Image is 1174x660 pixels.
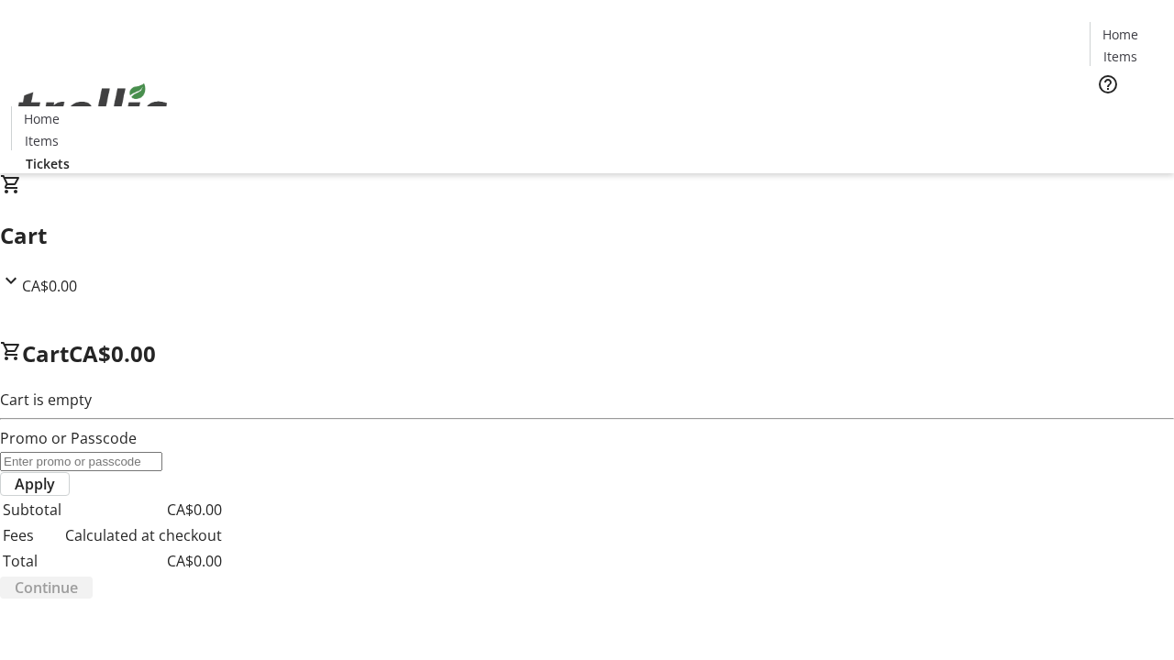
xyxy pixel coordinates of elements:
[1103,47,1137,66] span: Items
[26,154,70,173] span: Tickets
[2,498,62,522] td: Subtotal
[1091,25,1149,44] a: Home
[2,549,62,573] td: Total
[11,154,84,173] a: Tickets
[1102,25,1138,44] span: Home
[11,63,174,155] img: Orient E2E Organization jilktz4xHa's Logo
[64,498,223,522] td: CA$0.00
[69,338,156,368] span: CA$0.00
[2,523,62,547] td: Fees
[12,109,71,128] a: Home
[64,549,223,573] td: CA$0.00
[1104,106,1148,126] span: Tickets
[1090,66,1126,103] button: Help
[22,276,77,296] span: CA$0.00
[12,131,71,150] a: Items
[1091,47,1149,66] a: Items
[24,109,60,128] span: Home
[64,523,223,547] td: Calculated at checkout
[25,131,59,150] span: Items
[15,473,55,495] span: Apply
[1090,106,1163,126] a: Tickets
